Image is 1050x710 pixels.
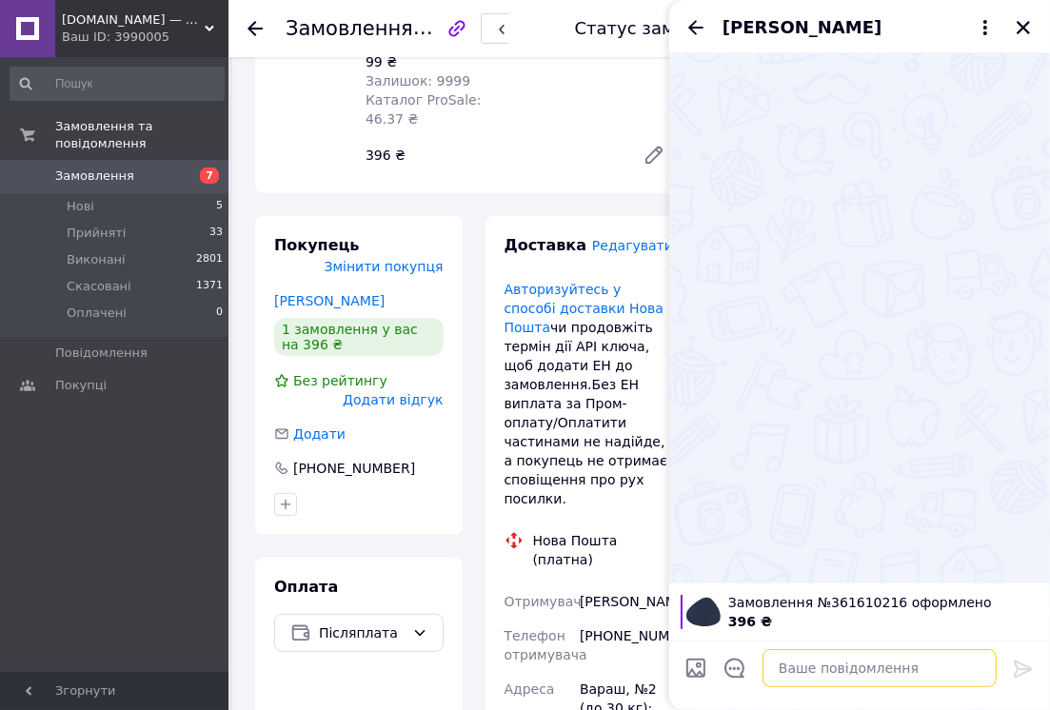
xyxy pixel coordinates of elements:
div: Ваш ID: 3990005 [62,29,228,46]
span: Оплата [274,578,338,596]
div: 1 замовлення у вас на 396 ₴ [274,318,444,356]
div: Статус замовлення [575,19,750,38]
span: 396 ₴ [728,614,772,629]
span: Скасовані [67,278,131,295]
span: Оплачені [67,305,127,322]
button: [PERSON_NAME] [723,15,997,40]
div: [PHONE_NUMBER] [576,619,677,672]
div: [PERSON_NAME] [576,584,677,619]
span: 5 [216,198,223,215]
span: Repka.UA — надійний інтернет-магазин [62,11,205,29]
span: Адреса [505,681,555,697]
a: Авторизуйтесь у способі доставки Нова Пошта [505,282,664,335]
a: Редагувати [635,136,673,174]
span: Замовлення [55,168,134,185]
span: [PERSON_NAME] [723,15,882,40]
div: Нова Пошта (платна) [528,531,679,569]
span: 1371 [196,278,223,295]
a: [PERSON_NAME] [274,293,385,308]
button: Закрити [1012,16,1035,39]
button: Відкрити шаблони відповідей [723,656,747,680]
span: Покупці [55,377,107,394]
span: Додати відгук [343,392,443,407]
span: Виконані [67,251,126,268]
div: чи продовжіть термін дії АРІ ключа, щоб додати ЕН до замовлення.Без ЕН виплата за Пром-оплату/Опл... [505,280,674,508]
span: Залишок: 9999 [366,73,470,89]
div: 396 ₴ [358,142,627,168]
span: Післяплата [319,622,405,643]
button: Назад [684,16,707,39]
span: Без рейтингу [293,373,387,388]
span: 2801 [196,251,223,268]
span: Додати [293,426,346,442]
span: Редагувати [592,238,673,253]
span: Отримувач [505,594,582,609]
span: 7 [200,168,219,184]
div: 99 ₴ [366,52,512,71]
span: 33 [209,225,223,242]
span: Замовлення №361610216 оформлено [728,593,1039,612]
img: 6523885770_w100_h100_kilimok-serviruvalnij-ardesto.jpg [686,595,721,629]
span: Замовлення [286,17,413,40]
span: Нові [67,198,94,215]
span: 0 [216,305,223,322]
div: Повернутися назад [248,19,263,38]
span: Змінити покупця [325,259,444,274]
span: Замовлення та повідомлення [55,118,228,152]
span: Каталог ProSale: 46.37 ₴ [366,92,481,127]
input: Пошук [10,67,225,101]
span: Покупець [274,236,360,254]
span: Повідомлення [55,345,148,362]
div: [PHONE_NUMBER] [291,459,417,478]
span: Прийняті [67,225,126,242]
span: Телефон отримувача [505,628,587,662]
span: Доставка [505,236,587,254]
